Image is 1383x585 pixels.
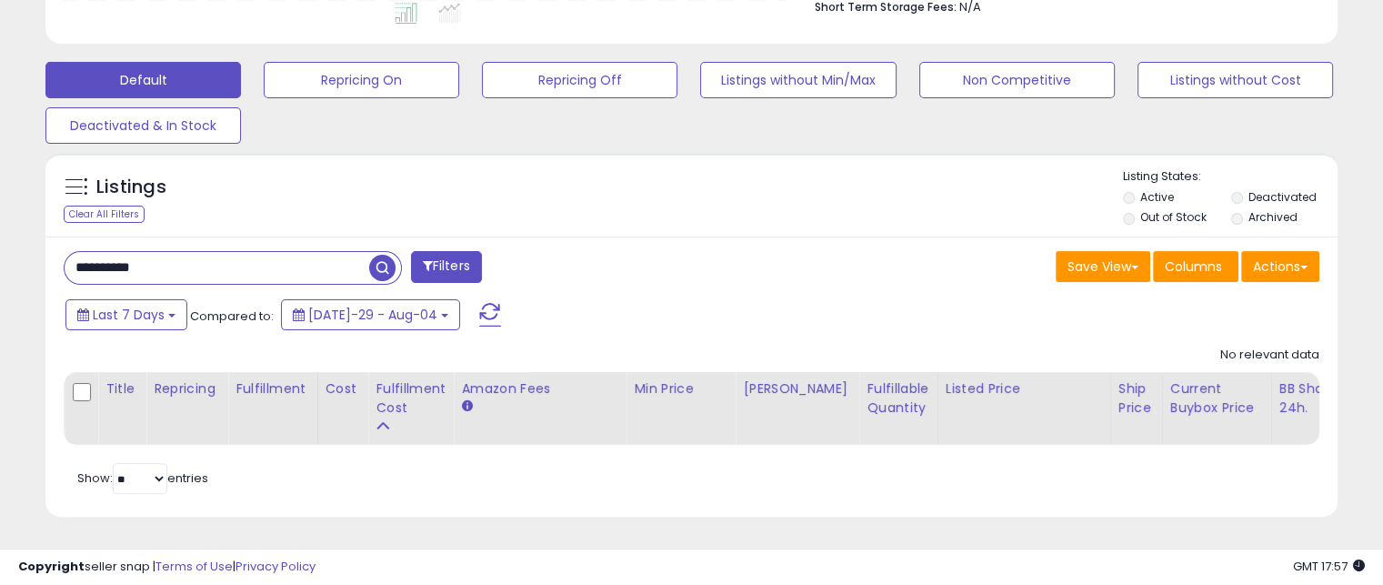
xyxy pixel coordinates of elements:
button: Repricing Off [482,62,677,98]
div: Current Buybox Price [1170,379,1264,418]
button: Columns [1153,251,1238,282]
div: Repricing [154,379,220,398]
div: Cost [326,379,361,398]
button: Listings without Cost [1137,62,1333,98]
div: Fulfillable Quantity [867,379,929,418]
div: Ship Price [1118,379,1155,418]
div: Fulfillment Cost [376,379,446,418]
div: seller snap | | [18,559,316,576]
a: Privacy Policy [236,558,316,575]
small: Amazon Fees. [461,398,472,415]
div: Amazon Fees [461,379,618,398]
button: Save View [1056,251,1150,282]
span: [DATE]-29 - Aug-04 [308,306,437,324]
button: Filters [411,251,482,283]
button: Last 7 Days [65,299,187,330]
button: Default [45,62,241,98]
div: Listed Price [946,379,1103,398]
p: Listing States: [1123,168,1338,186]
button: Actions [1241,251,1319,282]
label: Archived [1248,209,1297,225]
button: [DATE]-29 - Aug-04 [281,299,460,330]
div: No relevant data [1220,347,1319,364]
label: Active [1140,189,1174,205]
div: BB Share 24h. [1279,379,1346,418]
span: Show: entries [77,469,208,487]
div: Title [105,379,138,398]
button: Non Competitive [919,62,1115,98]
label: Deactivated [1248,189,1316,205]
span: Last 7 Days [93,306,165,324]
strong: Copyright [18,558,85,575]
div: Min Price [634,379,727,398]
button: Deactivated & In Stock [45,107,241,144]
div: [PERSON_NAME] [743,379,851,398]
span: 2025-08-12 17:57 GMT [1293,558,1365,575]
div: Clear All Filters [64,206,145,223]
button: Listings without Min/Max [700,62,896,98]
div: Fulfillment [236,379,309,398]
span: Columns [1165,257,1222,276]
h5: Listings [96,175,166,200]
label: Out of Stock [1140,209,1207,225]
button: Repricing On [264,62,459,98]
a: Terms of Use [155,558,233,575]
span: Compared to: [190,308,274,325]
